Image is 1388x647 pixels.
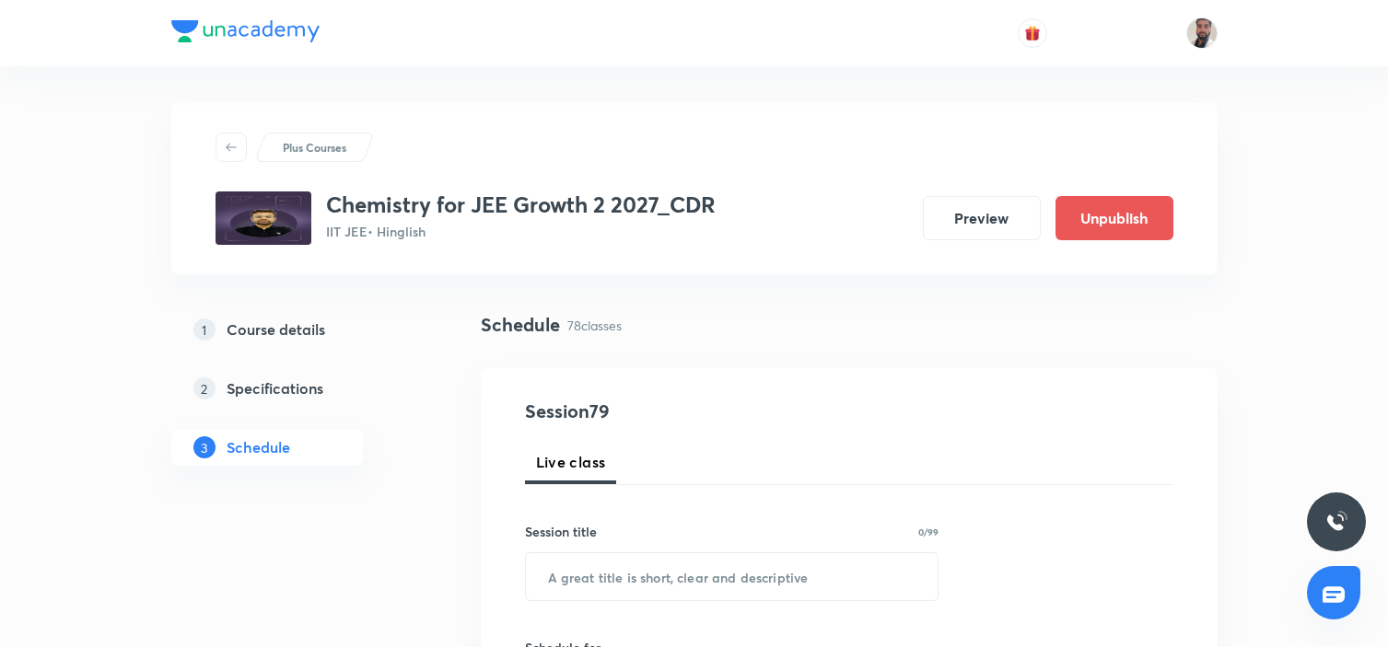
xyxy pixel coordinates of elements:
[171,370,422,407] a: 2Specifications
[171,311,422,348] a: 1Course details
[216,191,311,245] img: 8bd7c7f4139c4e6085e4934d185d0401.jpg
[526,553,939,600] input: A great title is short, clear and descriptive
[1186,17,1218,49] img: SHAHNAWAZ AHMAD
[918,527,939,537] p: 0/99
[481,311,560,339] h4: Schedule
[536,451,606,473] span: Live class
[227,318,325,341] h5: Course details
[227,377,323,399] h5: Specifications
[326,222,716,241] p: IIT JEE • Hinglish
[171,20,320,42] img: Company Logo
[171,20,320,47] a: Company Logo
[525,398,861,425] h4: Session 79
[193,436,216,458] p: 3
[1056,196,1173,240] button: Unpublish
[923,196,1041,240] button: Preview
[567,316,622,335] p: 78 classes
[193,318,216,341] p: 1
[525,522,597,541] h6: Session title
[1325,511,1347,533] img: ttu
[227,436,290,458] h5: Schedule
[193,377,216,399] p: 2
[1024,25,1041,41] img: avatar
[326,191,716,218] h3: Chemistry for JEE Growth 2 2027_CDR
[283,139,346,156] p: Plus Courses
[1018,18,1047,48] button: avatar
